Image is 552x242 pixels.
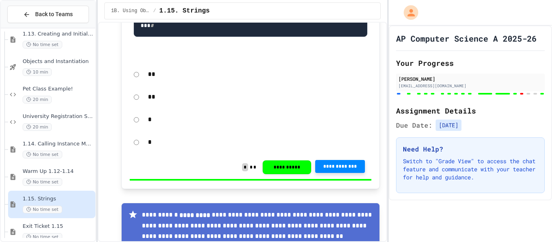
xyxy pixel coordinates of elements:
p: Switch to "Grade View" to access the chat feature and communicate with your teacher for help and ... [403,157,538,181]
span: 1B. Using Objects [111,8,150,14]
span: [DATE] [436,120,461,131]
span: 20 min [23,123,52,131]
span: 20 min [23,96,52,103]
span: University Registration System [23,113,94,120]
span: 1.13. Creating and Initializing Objects: Constructors [23,31,94,38]
div: [PERSON_NAME] [398,75,542,82]
span: / [153,8,156,14]
span: Pet Class Example! [23,86,94,93]
div: [EMAIL_ADDRESS][DOMAIN_NAME] [398,83,542,89]
span: 1.14. Calling Instance Methods [23,141,94,147]
div: My Account [395,3,420,22]
h3: Need Help? [403,144,538,154]
span: No time set [23,233,62,241]
h1: AP Computer Science A 2025-26 [396,33,537,44]
span: Back to Teams [35,10,73,19]
span: No time set [23,206,62,213]
h2: Assignment Details [396,105,545,116]
span: Exit Ticket 1.15 [23,223,94,230]
span: Due Date: [396,120,432,130]
h2: Your Progress [396,57,545,69]
span: No time set [23,178,62,186]
span: No time set [23,151,62,158]
span: No time set [23,41,62,48]
span: 1.15. Strings [159,6,210,16]
span: 1.15. Strings [23,196,94,202]
span: Warm Up 1.12-1.14 [23,168,94,175]
span: 10 min [23,68,52,76]
span: Objects and Instantiation [23,58,94,65]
